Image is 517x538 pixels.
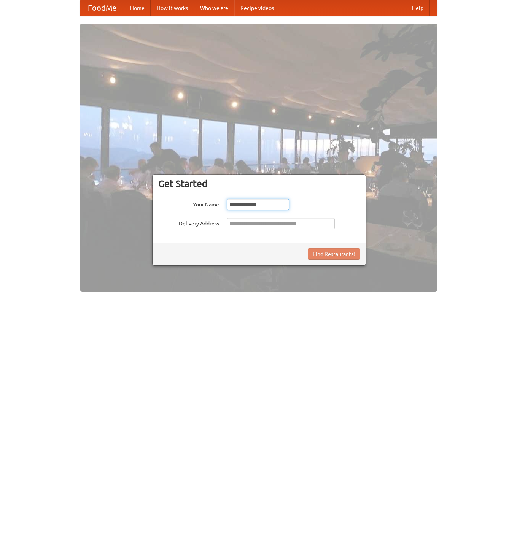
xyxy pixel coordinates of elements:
[158,178,360,189] h3: Get Started
[406,0,430,16] a: Help
[234,0,280,16] a: Recipe videos
[194,0,234,16] a: Who we are
[308,248,360,260] button: Find Restaurants!
[124,0,151,16] a: Home
[80,0,124,16] a: FoodMe
[158,199,219,208] label: Your Name
[158,218,219,227] label: Delivery Address
[151,0,194,16] a: How it works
